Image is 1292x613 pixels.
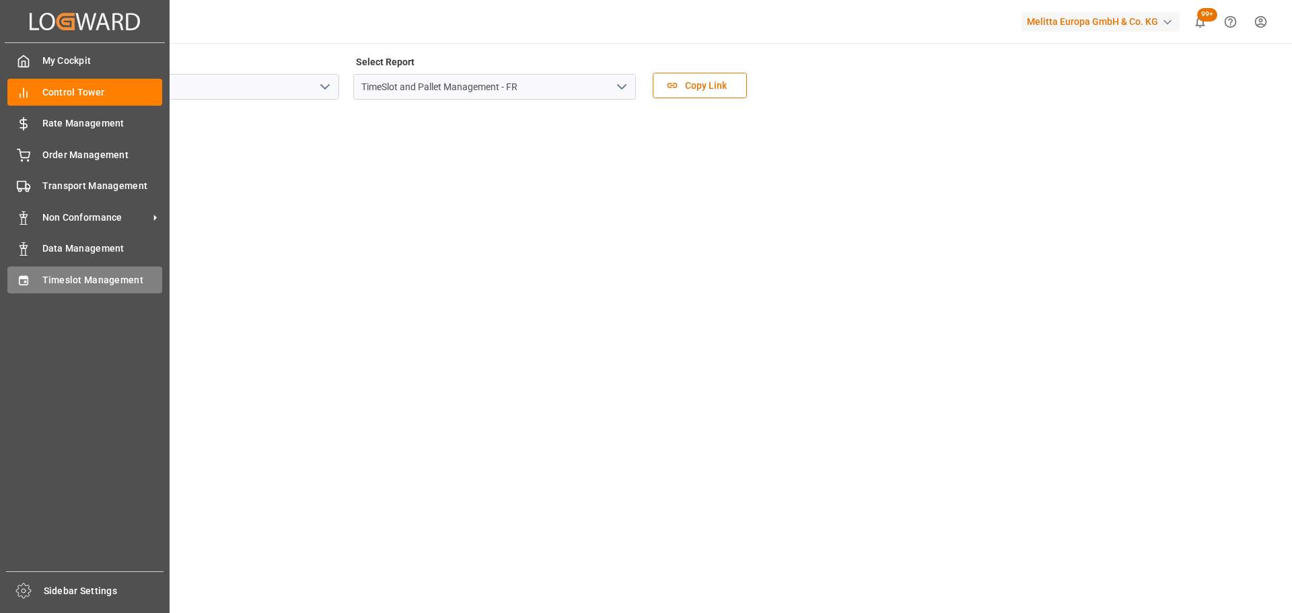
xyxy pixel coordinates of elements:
[7,79,162,105] a: Control Tower
[678,79,733,93] span: Copy Link
[42,54,163,68] span: My Cockpit
[353,74,636,100] input: Type to search/select
[7,173,162,199] a: Transport Management
[353,52,417,71] label: Select Report
[7,48,162,74] a: My Cockpit
[7,110,162,137] a: Rate Management
[1197,8,1217,22] span: 99+
[1021,9,1185,34] button: Melitta Europa GmbH & Co. KG
[42,179,163,193] span: Transport Management
[7,141,162,168] a: Order Management
[1021,12,1180,32] div: Melitta Europa GmbH & Co. KG
[57,74,339,100] input: Type to search/select
[42,116,163,131] span: Rate Management
[42,148,163,162] span: Order Management
[42,242,163,256] span: Data Management
[44,584,164,598] span: Sidebar Settings
[1185,7,1215,37] button: show 100 new notifications
[1215,7,1246,37] button: Help Center
[42,85,163,100] span: Control Tower
[314,77,334,98] button: open menu
[42,211,149,225] span: Non Conformance
[653,73,747,98] button: Copy Link
[42,273,163,287] span: Timeslot Management
[7,266,162,293] a: Timeslot Management
[7,236,162,262] a: Data Management
[611,77,631,98] button: open menu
